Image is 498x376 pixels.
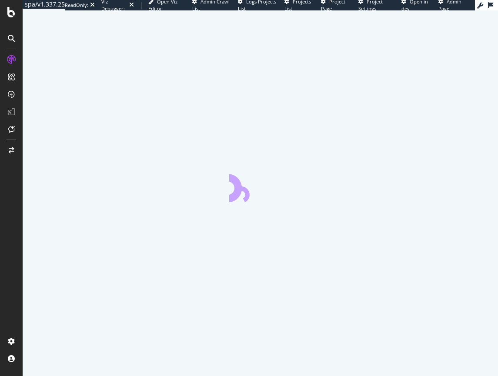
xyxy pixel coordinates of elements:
div: animation [229,171,292,202]
div: ReadOnly: [65,2,88,9]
